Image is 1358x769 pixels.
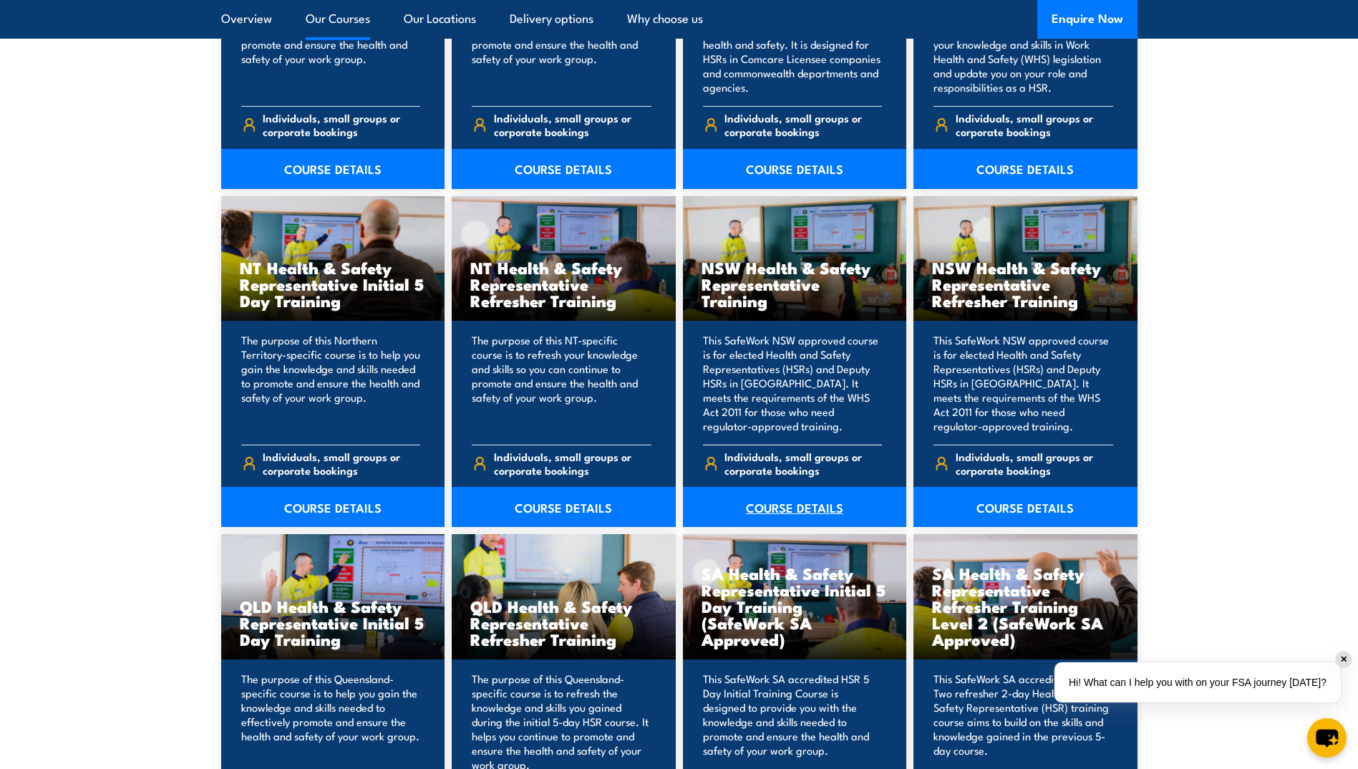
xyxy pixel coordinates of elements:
h3: QLD Health & Safety Representative Refresher Training [470,598,657,647]
a: COURSE DETAILS [452,149,676,189]
span: Individuals, small groups or corporate bookings [724,450,882,477]
a: COURSE DETAILS [913,487,1138,527]
a: COURSE DETAILS [913,149,1138,189]
a: COURSE DETAILS [221,149,445,189]
span: Individuals, small groups or corporate bookings [956,450,1113,477]
h3: NSW Health & Safety Representative Refresher Training [932,259,1119,309]
h3: NSW Health & Safety Representative Training [702,259,888,309]
h3: SA Health & Safety Representative Refresher Training Level 2 (SafeWork SA Approved) [932,565,1119,647]
p: This SafeWork NSW approved course is for elected Health and Safety Representatives (HSRs) and Dep... [933,333,1113,433]
p: The purpose of this NT-specific course is to refresh your knowledge and skills so you can continu... [472,333,651,433]
a: COURSE DETAILS [221,487,445,527]
p: This SafeWork NSW approved course is for elected Health and Safety Representatives (HSRs) and Dep... [703,333,883,433]
span: Individuals, small groups or corporate bookings [956,111,1113,138]
a: COURSE DETAILS [683,487,907,527]
span: Individuals, small groups or corporate bookings [263,450,420,477]
h3: NT Health & Safety Representative Initial 5 Day Training [240,259,427,309]
button: chat-button [1307,718,1347,758]
h3: SA Health & Safety Representative Initial 5 Day Training (SafeWork SA Approved) [702,565,888,647]
span: Individuals, small groups or corporate bookings [494,111,651,138]
a: COURSE DETAILS [683,149,907,189]
span: Individuals, small groups or corporate bookings [494,450,651,477]
p: The purpose of this Northern Territory-specific course is to help you gain the knowledge and skil... [241,333,421,433]
div: ✕ [1336,652,1352,667]
div: Hi! What can I help you with on your FSA journey [DATE]? [1054,662,1341,702]
span: Individuals, small groups or corporate bookings [263,111,420,138]
span: Individuals, small groups or corporate bookings [724,111,882,138]
h3: QLD Health & Safety Representative Initial 5 Day Training [240,598,427,647]
a: COURSE DETAILS [452,487,676,527]
h3: NT Health & Safety Representative Refresher Training [470,259,657,309]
